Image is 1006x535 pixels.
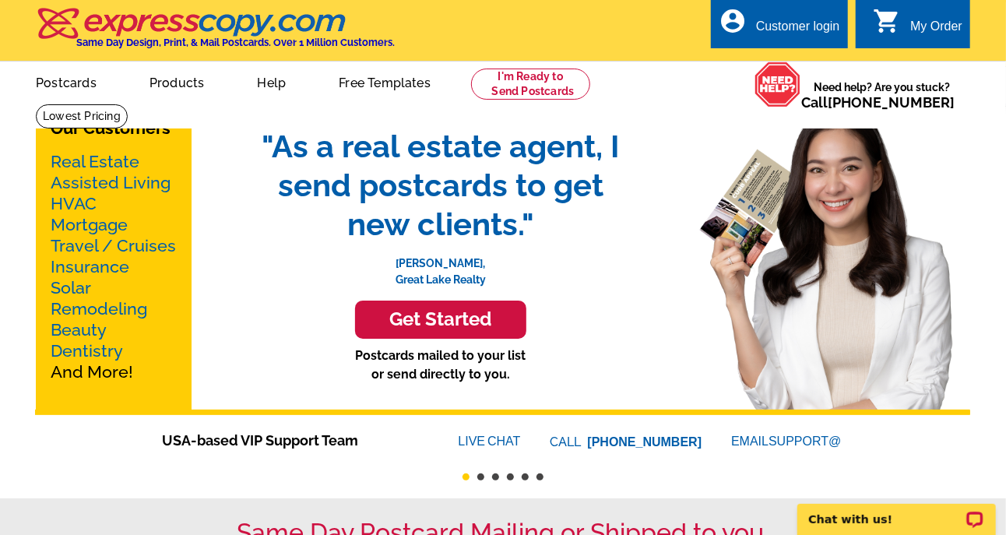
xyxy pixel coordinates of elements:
[51,151,177,382] p: And More!
[51,173,171,192] a: Assisted Living
[550,433,584,452] font: CALL
[769,432,843,451] font: SUPPORT@
[719,17,840,37] a: account_circle Customer login
[536,473,543,480] button: 6 of 6
[163,430,412,451] span: USA-based VIP Support Team
[588,435,702,449] a: [PHONE_NUMBER]
[507,473,514,480] button: 4 of 6
[246,347,635,384] p: Postcards mailed to your list or send directly to you.
[756,19,840,41] div: Customer login
[492,473,499,480] button: 3 of 6
[787,486,1006,535] iframe: LiveChat chat widget
[375,308,507,331] h3: Get Started
[51,194,97,213] a: HVAC
[51,341,123,361] a: Dentistry
[754,62,801,107] img: help
[731,435,843,448] a: EMAILSUPPORT@
[459,435,521,448] a: LIVECHAT
[463,473,470,480] button: 1 of 6
[51,236,176,255] a: Travel / Cruises
[828,94,955,111] a: [PHONE_NUMBER]
[873,17,962,37] a: shopping_cart My Order
[801,94,955,111] span: Call
[314,63,456,100] a: Free Templates
[801,79,962,111] span: Need help? Are you stuck?
[246,244,635,288] p: [PERSON_NAME], Great Lake Realty
[51,152,139,171] a: Real Estate
[232,63,311,100] a: Help
[459,432,488,451] font: LIVE
[51,299,147,319] a: Remodeling
[246,301,635,339] a: Get Started
[125,63,230,100] a: Products
[51,215,128,234] a: Mortgage
[51,278,91,297] a: Solar
[11,63,121,100] a: Postcards
[51,257,129,276] a: Insurance
[76,37,395,48] h4: Same Day Design, Print, & Mail Postcards. Over 1 Million Customers.
[719,7,747,35] i: account_circle
[36,19,395,48] a: Same Day Design, Print, & Mail Postcards. Over 1 Million Customers.
[522,473,529,480] button: 5 of 6
[477,473,484,480] button: 2 of 6
[910,19,962,41] div: My Order
[51,320,107,340] a: Beauty
[873,7,901,35] i: shopping_cart
[246,127,635,244] span: "As a real estate agent, I send postcards to get new clients."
